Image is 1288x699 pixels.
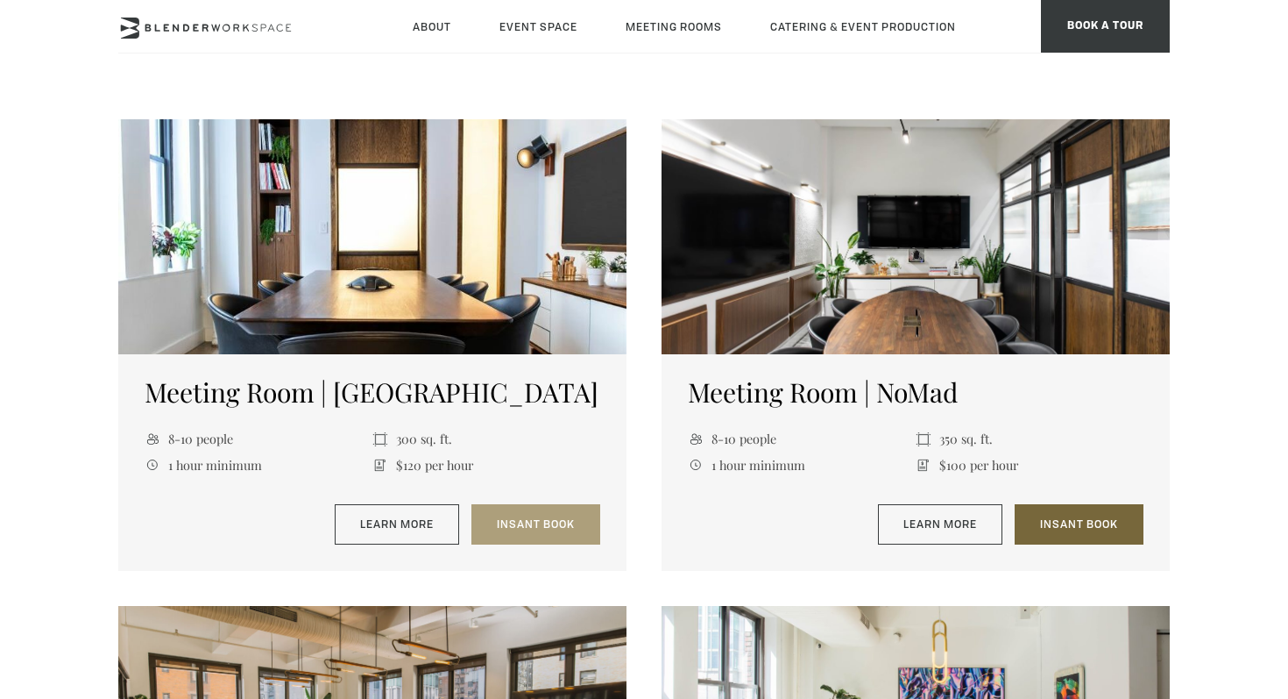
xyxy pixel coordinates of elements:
[688,426,916,452] li: 8-10 people
[372,452,600,477] li: $120 per hour
[916,452,1143,477] li: $100 per hour
[878,504,1002,545] a: Learn More
[916,426,1143,452] li: 350 sq. ft.
[1200,615,1288,699] iframe: Chat Widget
[145,452,372,477] li: 1 hour minimum
[688,376,1143,408] h5: Meeting Room | NoMad
[372,426,600,452] li: 300 sq. ft.
[145,376,600,408] h5: Meeting Room | [GEOGRAPHIC_DATA]
[688,452,916,477] li: 1 hour minimum
[145,426,372,452] li: 8-10 people
[471,504,600,545] a: Insant Book
[335,504,459,545] a: Learn More
[1015,504,1143,545] a: Insant Book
